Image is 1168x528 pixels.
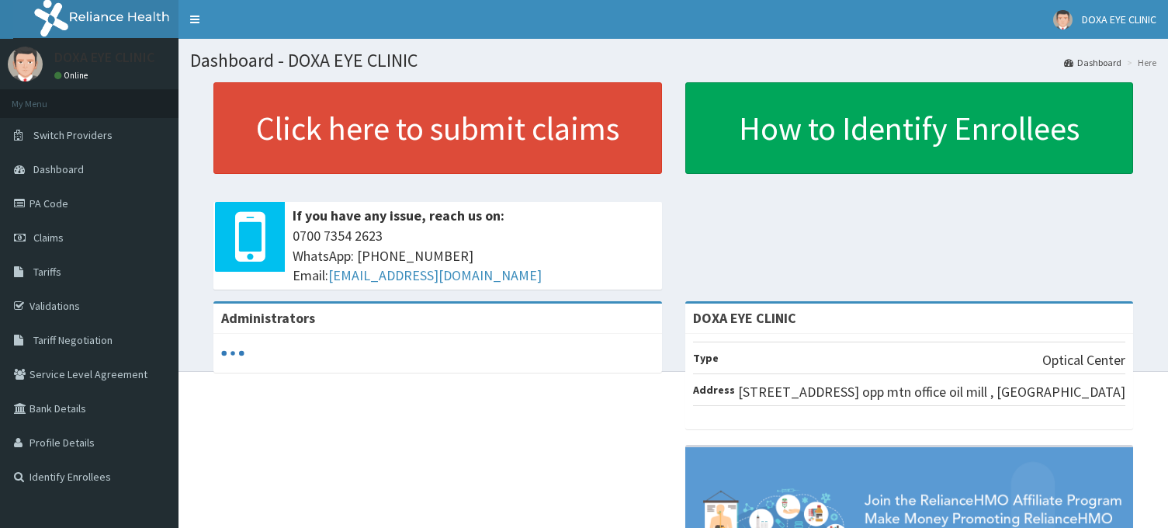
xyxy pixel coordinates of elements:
a: Dashboard [1064,56,1121,69]
span: 0700 7354 2623 WhatsApp: [PHONE_NUMBER] Email: [293,226,654,286]
a: Click here to submit claims [213,82,662,174]
b: If you have any issue, reach us on: [293,207,504,224]
span: Tariff Negotiation [33,333,113,347]
li: Here [1123,56,1156,69]
b: Administrators [221,309,315,327]
img: User Image [1053,10,1073,30]
a: Online [54,70,92,81]
h1: Dashboard - DOXA EYE CLINIC [190,50,1156,71]
svg: audio-loading [221,342,244,365]
span: Switch Providers [33,128,113,142]
span: Claims [33,231,64,245]
strong: DOXA EYE CLINIC [693,309,796,327]
p: Optical Center [1042,350,1125,370]
span: Tariffs [33,265,61,279]
span: Dashboard [33,162,84,176]
a: How to Identify Enrollees [685,82,1134,174]
b: Type [693,351,719,365]
a: [EMAIL_ADDRESS][DOMAIN_NAME] [328,266,542,284]
img: User Image [8,47,43,82]
span: DOXA EYE CLINIC [1082,12,1156,26]
p: DOXA EYE CLINIC [54,50,154,64]
p: [STREET_ADDRESS] opp mtn office oil mill , [GEOGRAPHIC_DATA] [738,382,1125,402]
b: Address [693,383,735,397]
